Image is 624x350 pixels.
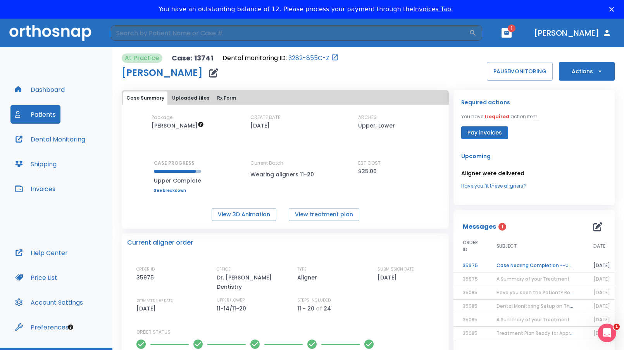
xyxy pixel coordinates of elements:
[461,169,607,178] p: Aligner were delivered
[463,316,477,323] span: 35085
[453,259,487,272] td: 35975
[614,324,620,330] span: 1
[152,114,172,121] p: Package
[217,273,283,291] p: Dr. [PERSON_NAME] Dentistry
[127,238,193,247] p: Current aligner order
[378,273,400,282] p: [DATE]
[463,222,496,231] p: Messages
[217,266,231,273] p: OFFICE
[461,113,538,120] p: You have action item
[463,239,478,253] span: ORDER ID
[593,289,610,296] span: [DATE]
[136,297,172,304] p: ESTIMATED SHIP DATE
[152,122,204,129] span: $35 per aligner
[250,170,320,179] p: Wearing aligners 11-20
[10,293,88,312] button: Account Settings
[463,330,477,336] span: 35085
[463,276,478,282] span: 35975
[222,53,339,63] div: Open patient in dental monitoring portal
[217,304,249,313] p: 11-14/11-20
[10,155,61,173] button: Shipping
[598,324,616,342] iframe: Intercom live chat
[250,114,280,121] p: CREATE DATE
[584,259,619,272] td: [DATE]
[496,243,517,250] span: SUBJECT
[498,223,506,231] span: 1
[10,179,60,198] button: Invoices
[222,53,287,63] p: Dental monitoring ID:
[10,105,60,124] button: Patients
[122,68,203,78] h1: [PERSON_NAME]
[463,303,477,309] span: 35085
[324,304,331,313] p: 24
[159,5,453,13] div: You have an outstanding balance of 12. Please process your payment through the .
[413,5,451,13] a: Invoices Tab
[125,53,159,63] p: At Practice
[10,80,69,99] button: Dashboard
[593,316,610,323] span: [DATE]
[484,113,509,120] span: 1 required
[297,297,331,304] p: STEPS INCLUDED
[358,167,377,176] p: $35.00
[123,91,167,105] button: Case Summary
[297,273,320,282] p: Aligner
[136,304,159,313] p: [DATE]
[154,176,201,185] p: Upper Complete
[531,26,615,40] button: [PERSON_NAME]
[461,126,508,139] button: Pay invoices
[496,303,603,309] span: Dental Monitoring Setup on The Delivery Day
[358,114,377,121] p: ARCHES
[297,266,307,273] p: TYPE
[461,152,607,161] p: Upcoming
[67,324,74,331] div: Tooltip anchor
[609,7,617,12] div: Close
[487,259,584,272] td: Case Nearing Completion --Upper
[136,273,157,282] p: 35975
[10,318,73,336] button: Preferences
[358,160,381,167] p: EST COST
[593,276,610,282] span: [DATE]
[496,330,582,336] span: Treatment Plan Ready for Approval!
[496,276,570,282] span: A Summary of your Treatment
[250,160,320,167] p: Current Batch
[136,329,443,336] p: ORDER STATUS
[136,266,155,273] p: ORDER ID
[289,208,359,221] button: View treatment plan
[593,243,605,250] span: DATE
[496,316,570,323] span: A Summary of your Treatment
[463,289,477,296] span: 35085
[212,208,276,221] button: View 3D Animation
[250,121,270,130] p: [DATE]
[593,330,610,336] span: [DATE]
[10,130,90,148] button: Dental Monitoring
[378,266,414,273] p: SUBMISSION DATE
[559,62,615,81] button: Actions
[214,91,239,105] button: Rx Form
[358,121,395,130] p: Upper, Lower
[10,268,62,287] button: Price List
[461,183,607,190] a: Have you fit these aligners?
[508,24,515,32] span: 1
[169,91,212,105] button: Uploaded files
[9,25,91,41] img: Orthosnap
[217,297,245,304] p: UPPER/LOWER
[10,243,72,262] button: Help Center
[593,303,610,309] span: [DATE]
[288,53,329,63] a: 3282-855C-Z
[154,160,201,167] p: CASE PROGRESS
[297,304,314,313] p: 11 - 20
[461,98,510,107] p: Required actions
[111,25,469,41] input: Search by Patient Name or Case #
[123,91,447,105] div: tabs
[154,188,201,193] a: See breakdown
[316,304,322,313] p: of
[487,62,553,81] button: PAUSEMONITORING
